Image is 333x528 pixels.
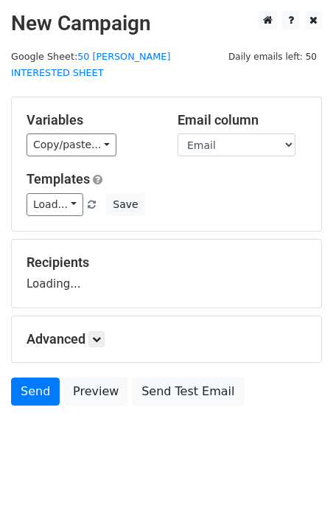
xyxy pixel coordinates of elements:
a: Templates [27,171,90,187]
a: 50 [PERSON_NAME] INTERESTED SHEET [11,51,170,79]
span: Daily emails left: 50 [223,49,322,65]
a: Send Test Email [132,378,244,406]
a: Load... [27,193,83,216]
h5: Variables [27,112,155,128]
h5: Advanced [27,331,306,347]
h2: New Campaign [11,11,322,36]
h5: Recipients [27,254,306,271]
button: Save [106,193,144,216]
a: Send [11,378,60,406]
h5: Email column [178,112,306,128]
a: Daily emails left: 50 [223,51,322,62]
small: Google Sheet: [11,51,170,79]
iframe: Chat Widget [259,457,333,528]
div: Loading... [27,254,306,293]
a: Copy/paste... [27,133,116,156]
a: Preview [63,378,128,406]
